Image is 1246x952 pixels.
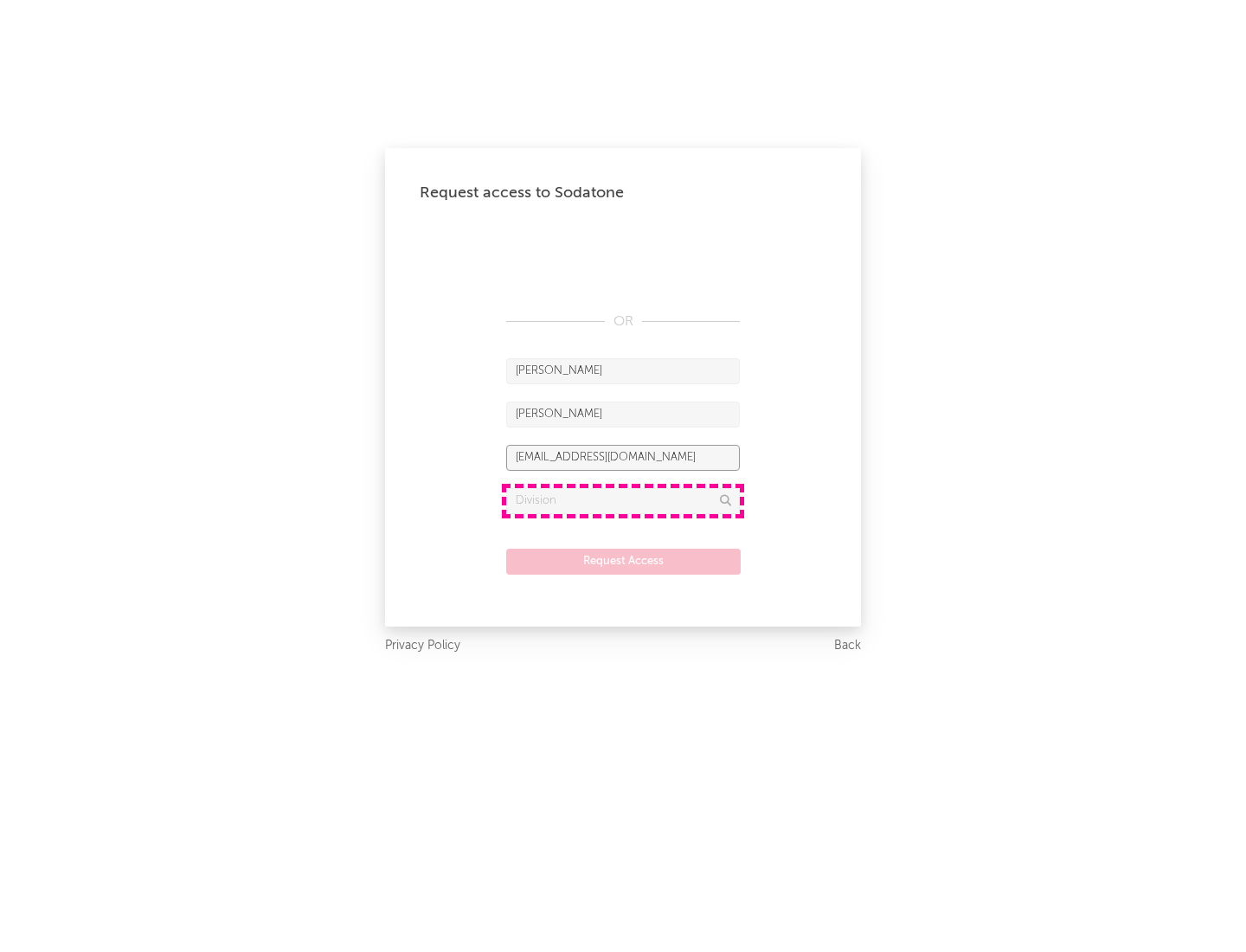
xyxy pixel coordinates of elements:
[506,358,740,384] input: First Name
[506,312,740,332] div: OR
[834,635,861,657] a: Back
[506,445,740,471] input: Email
[506,549,741,575] button: Request Access
[420,183,826,203] div: Request access to Sodatone
[506,488,740,514] input: Division
[506,402,740,428] input: Last Name
[385,635,460,657] a: Privacy Policy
